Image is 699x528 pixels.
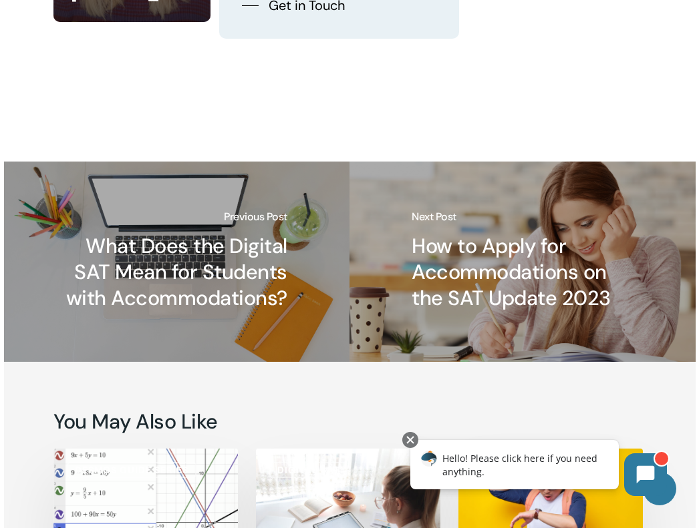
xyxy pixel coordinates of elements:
a: Desmos Guide Series [67,462,196,478]
a: What Does the Digital SAT Mean for Students with Accommodations? [4,162,350,362]
a: How to Apply for Accommodations on the SAT Update 2023 [349,162,696,362]
a: Digital SAT [269,462,347,478]
iframe: Chatbot [396,429,680,509]
h3: You May Also Like [53,362,646,435]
